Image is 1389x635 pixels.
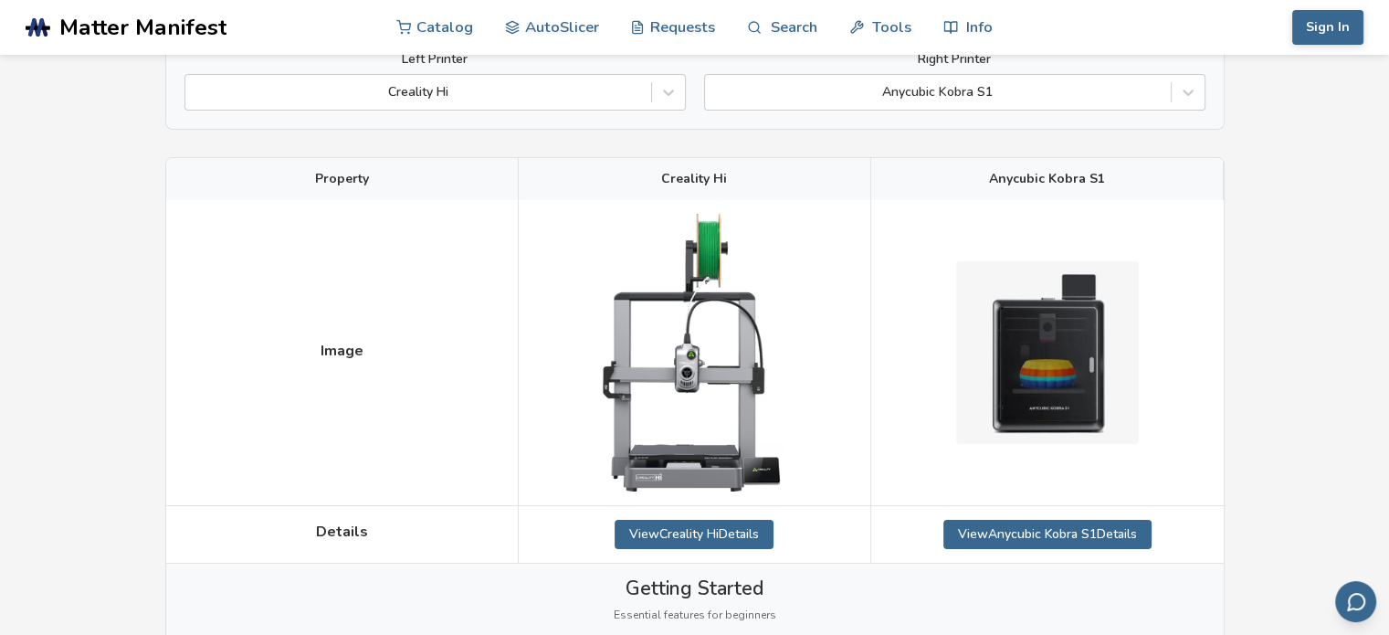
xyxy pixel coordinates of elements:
button: Sign In [1292,10,1363,45]
span: Property [315,172,369,186]
span: Anycubic Kobra S1 [989,172,1105,186]
span: Getting Started [626,577,763,599]
span: Image [321,343,363,359]
input: Anycubic Kobra S1 [714,85,718,100]
a: ViewCreality HiDetails [615,520,773,549]
span: Creality Hi [661,172,727,186]
button: Send feedback via email [1335,581,1376,622]
span: Essential features for beginners [614,609,776,622]
img: Anycubic Kobra S1 [956,261,1139,444]
span: Details [316,524,368,540]
label: Right Printer [704,52,1205,67]
input: Creality Hi [195,85,198,100]
a: ViewAnycubic Kobra S1Details [943,520,1152,549]
span: Matter Manifest [59,15,226,40]
img: Creality Hi [603,214,785,491]
label: Left Printer [184,52,686,67]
